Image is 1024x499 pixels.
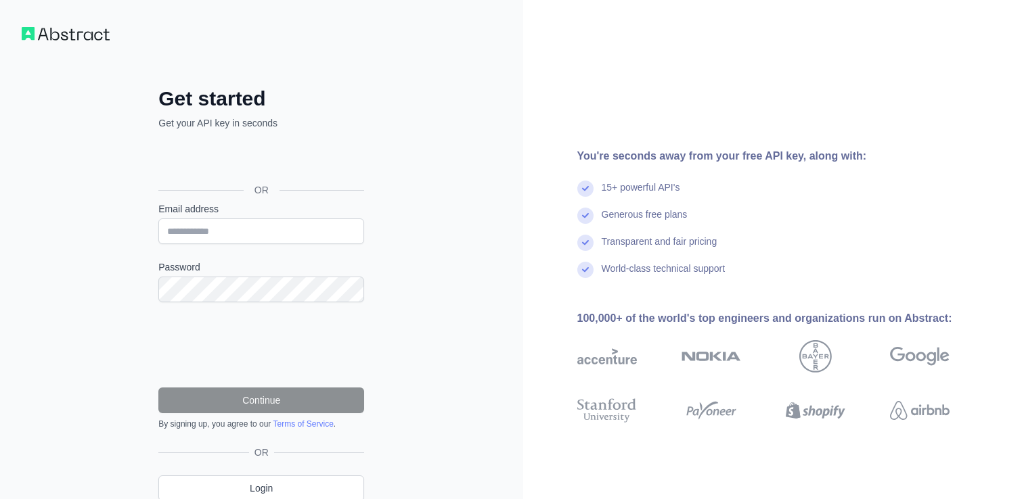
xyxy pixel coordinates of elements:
[249,446,274,459] span: OR
[786,396,845,425] img: shopify
[577,262,594,278] img: check mark
[158,116,364,130] p: Get your API key in seconds
[682,340,741,373] img: nokia
[158,202,364,216] label: Email address
[602,181,680,208] div: 15+ powerful API's
[22,27,110,41] img: Workflow
[890,396,950,425] img: airbnb
[602,262,726,289] div: World-class technical support
[577,181,594,197] img: check mark
[152,145,368,174] iframe: Sign in with Google Button
[602,208,688,235] div: Generous free plans
[244,183,280,197] span: OR
[577,235,594,251] img: check mark
[577,340,637,373] img: accenture
[158,260,364,274] label: Password
[577,396,637,425] img: stanford university
[890,340,950,373] img: google
[577,310,993,327] div: 100,000+ of the world's top engineers and organizations run on Abstract:
[158,387,364,413] button: Continue
[682,396,741,425] img: payoneer
[158,87,364,111] h2: Get started
[602,235,717,262] div: Transparent and fair pricing
[158,318,364,371] iframe: reCAPTCHA
[158,419,364,429] div: By signing up, you agree to our .
[577,148,993,164] div: You're seconds away from your free API key, along with:
[273,419,333,429] a: Terms of Service
[799,340,832,373] img: bayer
[577,208,594,224] img: check mark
